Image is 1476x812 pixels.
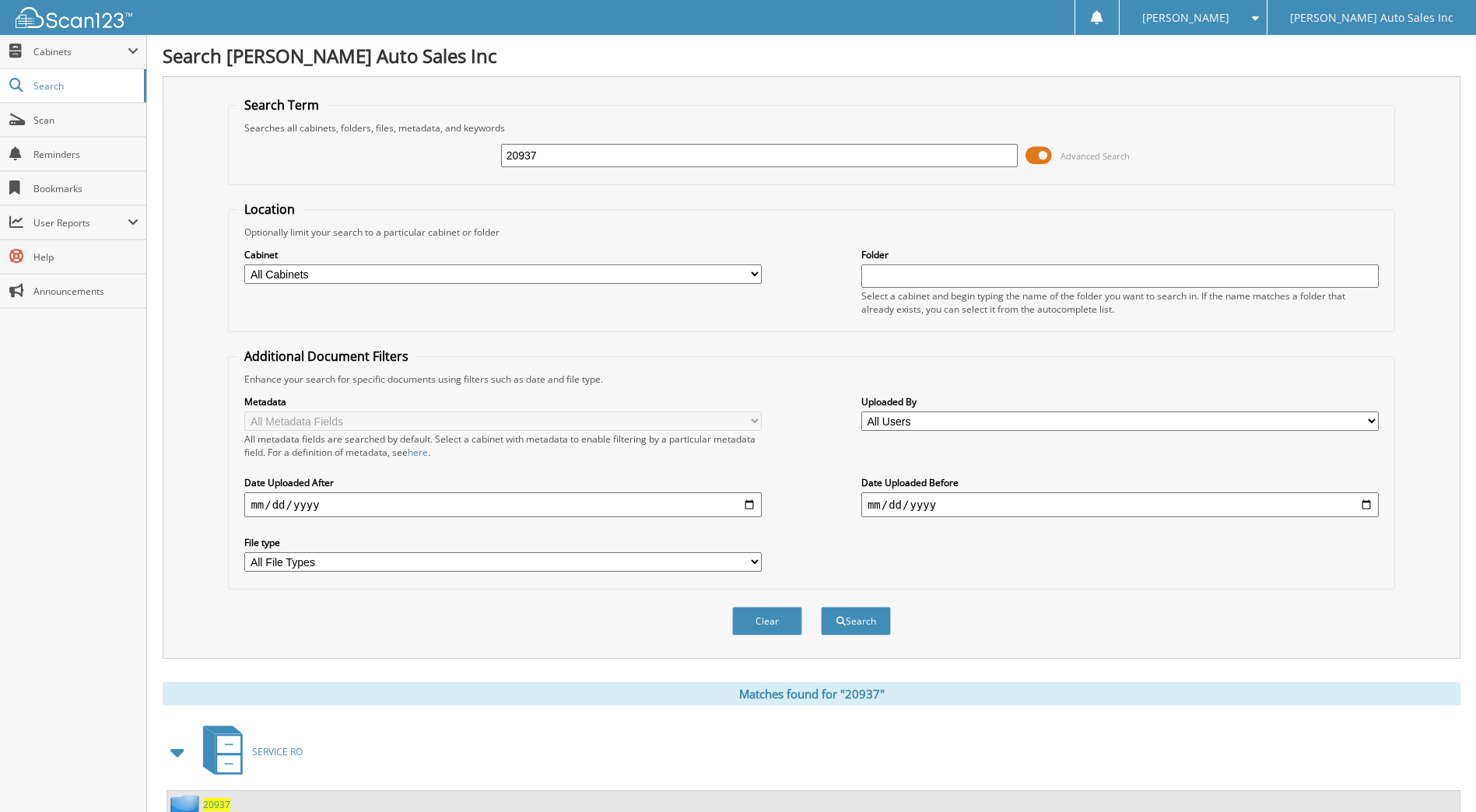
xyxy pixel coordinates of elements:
span: Reminders [33,148,138,161]
span: Search [33,79,136,93]
div: Optionally limit your search to a particular cabinet or folder [237,226,1386,239]
button: Clear [732,607,802,635]
input: start [244,492,762,517]
label: Date Uploaded Before [861,476,1379,489]
div: Searches all cabinets, folders, files, metadata, and keywords [237,121,1386,135]
label: Uploaded By [861,395,1379,408]
legend: Location [237,201,303,218]
span: Help [33,250,138,264]
label: Cabinet [244,248,762,261]
label: Metadata [244,395,762,408]
div: All metadata fields are searched by default. Select a cabinet with metadata to enable filtering b... [244,432,762,459]
span: User Reports [33,216,128,229]
a: here [408,446,428,459]
label: Folder [861,248,1379,261]
legend: Additional Document Filters [237,348,416,365]
img: scan123-logo-white.svg [16,7,132,28]
span: Bookmarks [33,182,138,195]
span: Announcements [33,285,138,298]
div: Matches found for "20937" [163,682,1460,705]
span: [PERSON_NAME] Auto Sales Inc [1290,13,1453,23]
label: Date Uploaded After [244,476,762,489]
span: Advanced Search [1061,150,1130,162]
div: Select a cabinet and begin typing the name of the folder you want to search in. If the name match... [861,289,1379,316]
legend: Search Term [237,96,327,114]
span: Cabinets [33,45,128,58]
h1: Search [PERSON_NAME] Auto Sales Inc [163,43,1460,68]
a: SERVICE RO [194,721,303,782]
button: Search [821,607,891,635]
label: File type [244,536,762,549]
span: [PERSON_NAME] [1142,13,1229,23]
a: 20937 [203,798,230,811]
span: Scan [33,114,138,127]
input: end [861,492,1379,517]
div: Enhance your search for specific documents using filters such as date and file type. [237,373,1386,386]
span: SERVICE RO [252,745,303,758]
